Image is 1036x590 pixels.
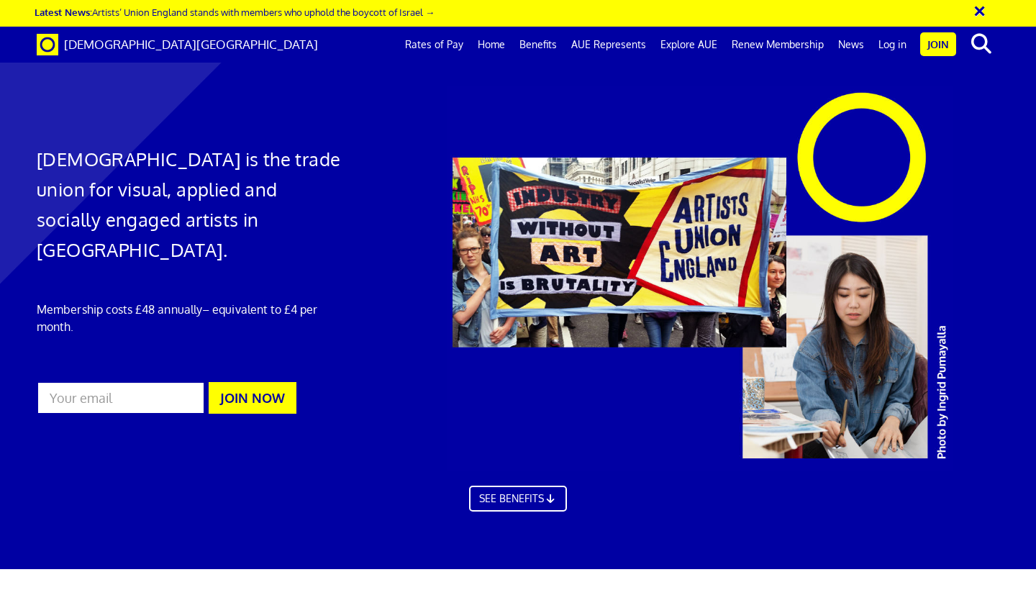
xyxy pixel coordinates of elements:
[26,27,329,63] a: Brand [DEMOGRAPHIC_DATA][GEOGRAPHIC_DATA]
[959,29,1003,59] button: search
[920,32,956,56] a: Join
[37,381,205,414] input: Your email
[209,382,296,414] button: JOIN NOW
[35,6,435,18] a: Latest News:Artists’ Union England stands with members who uphold the boycott of Israel →
[398,27,471,63] a: Rates of Pay
[35,6,92,18] strong: Latest News:
[469,486,567,512] a: SEE BENEFITS
[512,27,564,63] a: Benefits
[37,144,343,265] h1: [DEMOGRAPHIC_DATA] is the trade union for visual, applied and socially engaged artists in [GEOGRA...
[471,27,512,63] a: Home
[64,37,318,52] span: [DEMOGRAPHIC_DATA][GEOGRAPHIC_DATA]
[724,27,831,63] a: Renew Membership
[37,301,343,335] p: Membership costs £48 annually – equivalent to £4 per month.
[564,27,653,63] a: AUE Represents
[831,27,871,63] a: News
[653,27,724,63] a: Explore AUE
[871,27,914,63] a: Log in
